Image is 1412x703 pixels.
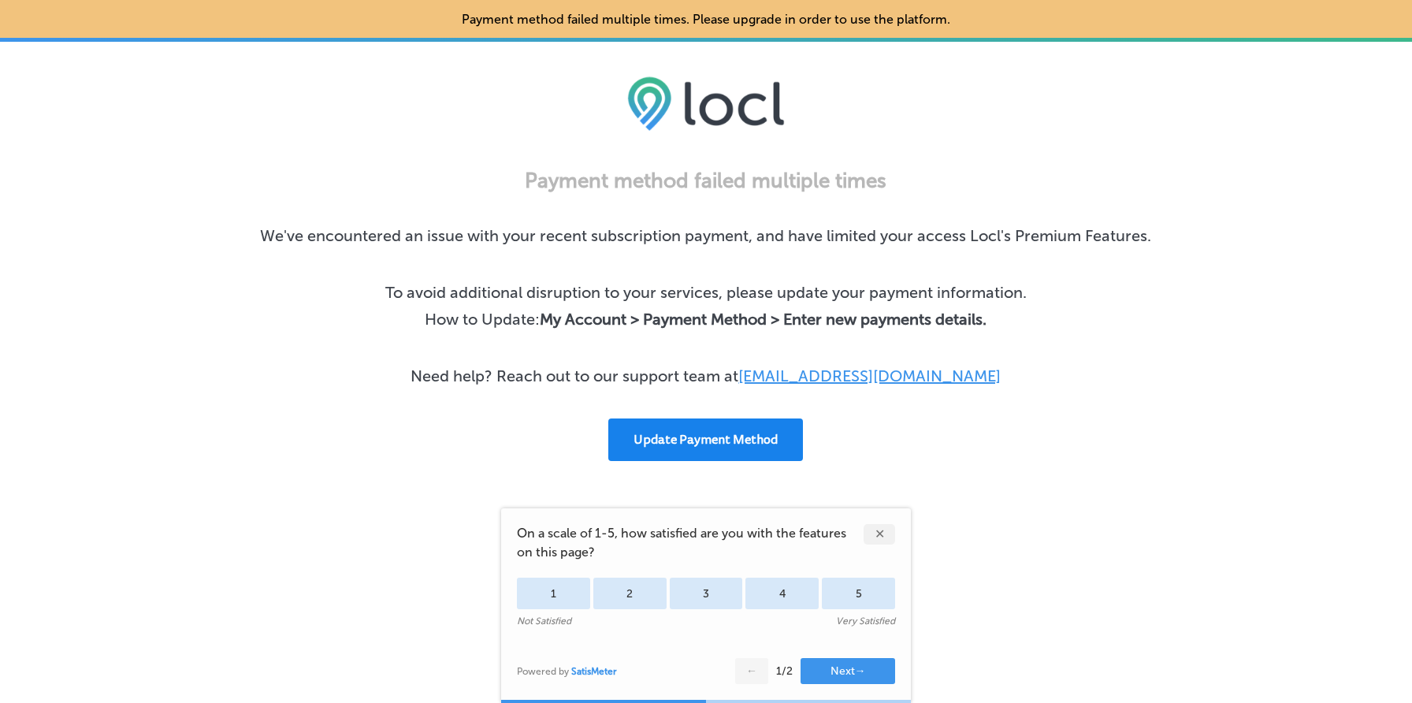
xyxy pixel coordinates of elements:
div: 5 [822,578,895,609]
img: 6efc1275baa40be7c98c3b36c6bfde44.png [627,76,784,131]
p: We've encountered an issue with your recent subscription payment, and have limited your access Lo... [260,226,1151,245]
a: [EMAIL_ADDRESS][DOMAIN_NAME] [738,366,1001,385]
button: Update Payment Method [608,418,803,461]
div: Not Satisfied [517,616,571,627]
div: 3 [670,578,743,609]
p: To avoid additional disruption to your services, please update your payment information. [385,283,1027,302]
span: On a scale of 1-5, how satisfied are you with the features on this page? [517,524,864,562]
a: SatisMeter [571,666,617,677]
button: ← [735,658,768,684]
div: Powered by [517,666,617,677]
b: My Account > Payment Method > Enter new payments details. [540,310,987,329]
p: Need help? Reach out to our support team at [411,366,1001,385]
h3: Payment method failed multiple times [525,169,886,193]
button: Next→ [801,658,895,684]
div: 1 [517,578,590,609]
div: Very Satisfied [836,616,895,627]
div: 4 [745,578,819,609]
div: 2 [593,578,667,609]
p: How to Update: [425,310,987,329]
p: Payment method failed multiple times. Please upgrade in order to use the platform. [462,12,950,27]
div: ✕ [864,524,895,545]
div: 1 / 2 [776,664,793,678]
